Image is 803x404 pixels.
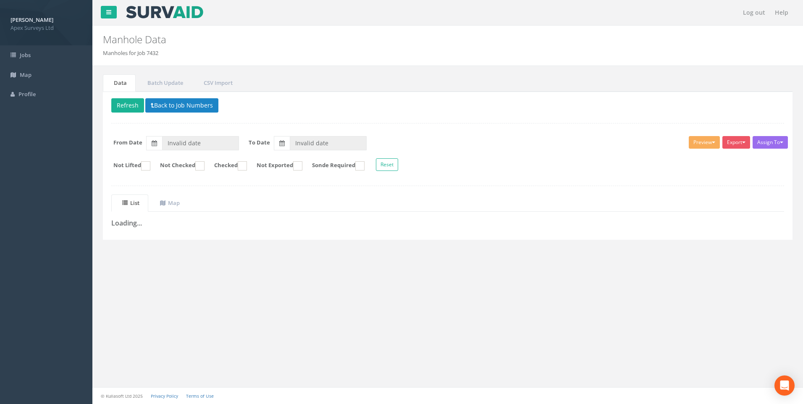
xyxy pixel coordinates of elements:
label: Not Exported [248,161,302,171]
a: CSV Import [193,74,241,92]
a: Data [103,74,136,92]
li: Manholes for Job 7432 [103,49,158,57]
h3: Loading... [111,220,784,227]
uib-tab-heading: List [122,199,139,207]
button: Export [722,136,750,149]
button: Preview [689,136,720,149]
button: Reset [376,158,398,171]
a: [PERSON_NAME] Apex Surveys Ltd [10,14,82,31]
span: Map [20,71,31,79]
span: Profile [18,90,36,98]
a: List [111,194,148,212]
span: Jobs [20,51,31,59]
a: Map [149,194,189,212]
input: To Date [290,136,367,150]
label: Not Lifted [105,161,150,171]
label: To Date [249,139,270,147]
button: Assign To [753,136,788,149]
input: From Date [162,136,239,150]
small: © Kullasoft Ltd 2025 [101,393,143,399]
a: Batch Update [136,74,192,92]
label: From Date [113,139,142,147]
a: Privacy Policy [151,393,178,399]
uib-tab-heading: Map [160,199,180,207]
button: Refresh [111,98,144,113]
label: Not Checked [152,161,205,171]
h2: Manhole Data [103,34,675,45]
label: Sonde Required [304,161,365,171]
label: Checked [206,161,247,171]
a: Terms of Use [186,393,214,399]
div: Open Intercom Messenger [774,375,795,396]
strong: [PERSON_NAME] [10,16,53,24]
span: Apex Surveys Ltd [10,24,82,32]
button: Back to Job Numbers [145,98,218,113]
